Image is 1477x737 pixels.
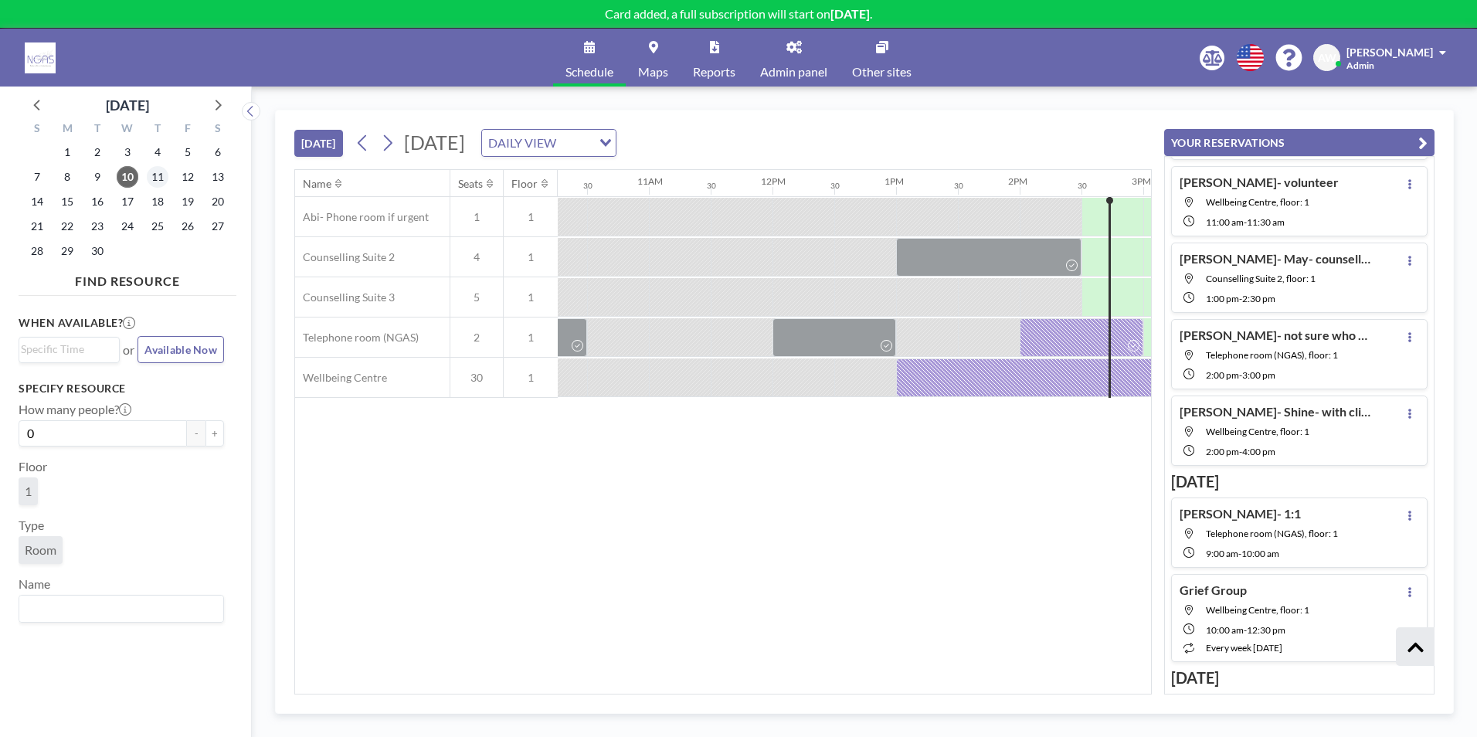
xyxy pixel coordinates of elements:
h4: [PERSON_NAME]- 1:1 [1180,506,1301,521]
span: 10:00 AM [1241,548,1279,559]
span: 3:00 PM [1242,369,1275,381]
div: 30 [707,181,716,191]
div: [DATE] [106,94,149,116]
button: [DATE] [294,130,343,157]
span: 12:30 PM [1247,624,1285,636]
span: Counselling Suite 2 [295,250,395,264]
h3: [DATE] [1171,668,1428,688]
span: 11:30 AM [1247,216,1285,228]
span: 1:00 PM [1206,293,1239,304]
span: Friday, September 26, 2025 [177,216,199,237]
span: Counselling Suite 3 [295,290,395,304]
a: Schedule [553,29,626,87]
span: Tuesday, September 16, 2025 [87,191,108,212]
div: Seats [458,177,483,191]
span: Monday, September 1, 2025 [56,141,78,163]
label: How many people? [19,402,131,417]
span: Thursday, September 18, 2025 [147,191,168,212]
a: Maps [626,29,681,87]
div: Search for option [19,596,223,622]
div: T [83,120,113,140]
span: 1 [504,290,558,304]
span: Friday, September 12, 2025 [177,166,199,188]
span: 10:00 AM [1206,624,1244,636]
a: Reports [681,29,748,87]
label: Type [19,518,44,533]
h4: Grief Group [1180,582,1247,598]
h4: [PERSON_NAME]- May- counselling- x2 f2f [1180,251,1373,267]
div: Search for option [19,338,119,361]
span: DAILY VIEW [485,133,559,153]
h4: FIND RESOURCE [19,267,236,289]
span: Wellbeing Centre, floor: 1 [1206,426,1309,437]
span: - [1238,548,1241,559]
span: Tuesday, September 9, 2025 [87,166,108,188]
span: Thursday, September 4, 2025 [147,141,168,163]
div: 2PM [1008,175,1027,187]
div: 3PM [1132,175,1151,187]
h4: [PERSON_NAME]- not sure who with as no name? [1180,328,1373,343]
div: W [113,120,143,140]
span: Schedule [565,66,613,78]
span: 1 [504,250,558,264]
span: Counselling Suite 2, floor: 1 [1206,273,1316,284]
span: Admin [1346,59,1374,71]
span: Friday, September 5, 2025 [177,141,199,163]
span: Tuesday, September 23, 2025 [87,216,108,237]
span: Reports [693,66,735,78]
a: Admin panel [748,29,840,87]
span: [PERSON_NAME] [1346,46,1433,59]
span: Maps [638,66,668,78]
span: every week [DATE] [1206,642,1282,654]
div: 11AM [637,175,663,187]
div: Floor [511,177,538,191]
div: 30 [830,181,840,191]
span: Thursday, September 11, 2025 [147,166,168,188]
span: 2 [450,331,503,345]
div: Name [303,177,331,191]
span: 1 [504,210,558,224]
span: Wellbeing Centre [295,371,387,385]
span: Other sites [852,66,912,78]
span: 4 [450,250,503,264]
span: [DATE] [404,131,465,154]
span: Admin panel [760,66,827,78]
span: Monday, September 15, 2025 [56,191,78,212]
span: Wednesday, September 3, 2025 [117,141,138,163]
span: Wednesday, September 17, 2025 [117,191,138,212]
span: Sunday, September 28, 2025 [26,240,48,262]
span: Thursday, September 25, 2025 [147,216,168,237]
div: S [202,120,233,140]
span: 1 [25,484,32,499]
span: Monday, September 29, 2025 [56,240,78,262]
div: 30 [954,181,963,191]
span: Telephone room (NGAS), floor: 1 [1206,528,1338,539]
span: 2:00 PM [1206,446,1239,457]
span: 1 [504,331,558,345]
span: Wellbeing Centre, floor: 1 [1206,196,1309,208]
span: 1 [504,371,558,385]
span: Abi- Phone room if urgent [295,210,429,224]
span: 30 [450,371,503,385]
span: Tuesday, September 30, 2025 [87,240,108,262]
div: S [22,120,53,140]
span: AW [1318,51,1336,65]
h4: [PERSON_NAME]- Shine- with client [1180,404,1373,419]
input: Search for option [561,133,590,153]
span: 9:00 AM [1206,548,1238,559]
b: [DATE] [830,6,870,21]
span: Telephone room (NGAS) [295,331,419,345]
div: T [142,120,172,140]
span: Saturday, September 20, 2025 [207,191,229,212]
span: 2:30 PM [1242,293,1275,304]
h4: [PERSON_NAME]- volunteer [1180,175,1339,190]
img: organization-logo [25,42,56,73]
div: 30 [583,181,592,191]
span: Saturday, September 6, 2025 [207,141,229,163]
div: 12PM [761,175,786,187]
input: Search for option [21,599,215,619]
span: Monday, September 8, 2025 [56,166,78,188]
span: 11:00 AM [1206,216,1244,228]
input: Search for option [21,341,110,358]
span: Room [25,542,56,558]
